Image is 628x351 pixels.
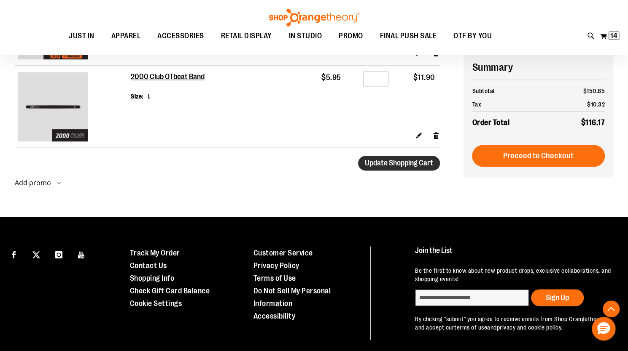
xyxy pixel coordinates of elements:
[413,73,435,82] span: $11.90
[18,72,88,141] img: 2000 Club OTbeat Band
[6,246,21,261] a: Visit our Facebook page
[472,145,605,167] button: Proceed to Checkout
[583,88,605,94] span: $150.85
[32,251,40,258] img: Twitter
[358,156,440,170] button: Update Shopping Cart
[253,248,313,257] a: Customer Service
[15,179,62,191] button: Add promo
[130,248,180,257] a: Track My Order
[131,92,143,101] dt: Size
[472,116,509,128] strong: Order Total
[253,311,296,320] a: Accessibility
[454,324,487,330] a: terms of use
[15,178,51,187] strong: Add promo
[372,27,445,46] a: FINAL PUSH SALE
[610,32,617,40] span: 14
[253,286,331,307] a: Do Not Sell My Personal Information
[380,27,437,45] span: FINAL PUSH SALE
[130,261,167,269] a: Contact Us
[148,92,151,101] dd: L
[74,246,89,261] a: Visit our Youtube page
[289,27,322,45] span: IN STUDIO
[29,246,44,261] a: Visit our X page
[546,293,569,301] span: Sign Up
[60,27,103,46] a: JUST IN
[18,72,127,144] a: 2000 Club OTbeat Band
[157,27,204,45] span: ACCESSORIES
[415,289,529,306] input: enter email
[268,9,361,27] img: Shop Orangetheory
[587,101,605,108] span: $10.32
[321,73,341,82] span: $5.95
[472,60,605,74] h2: Summary
[433,131,440,140] a: Remove item
[69,27,94,45] span: JUST IN
[365,159,433,167] span: Update Shopping Cart
[130,286,210,295] a: Check Gift Card Balance
[496,324,562,330] a: privacy and cookie policy.
[339,27,363,45] span: PROMO
[253,261,299,269] a: Privacy Policy
[103,27,149,46] a: APPAREL
[51,246,66,261] a: Visit our Instagram page
[213,27,280,46] a: RETAIL DISPLAY
[131,72,205,82] a: 2000 Club OTbeat Band
[130,299,182,307] a: Cookie Settings
[415,246,612,262] h4: Join the List
[221,27,272,45] span: RETAIL DISPLAY
[531,289,584,306] button: Sign Up
[111,27,141,45] span: APPAREL
[149,27,213,46] a: ACCESSORIES
[415,314,612,331] p: By clicking "submit" you agree to receive emails from Shop Orangetheory and accept our and
[603,300,620,317] button: Back To Top
[503,151,574,160] span: Proceed to Checkout
[592,317,615,340] button: Hello, have a question? Let’s chat.
[445,27,500,46] a: OTF BY YOU
[472,84,552,98] th: Subtotal
[330,27,372,46] a: PROMO
[472,98,552,112] th: Tax
[453,27,492,45] span: OTF BY YOU
[130,274,175,282] a: Shopping Info
[280,27,331,46] a: IN STUDIO
[415,266,612,283] p: Be the first to know about new product drops, exclusive collaborations, and shopping events!
[253,274,296,282] a: Terms of Use
[581,118,605,127] span: $116.17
